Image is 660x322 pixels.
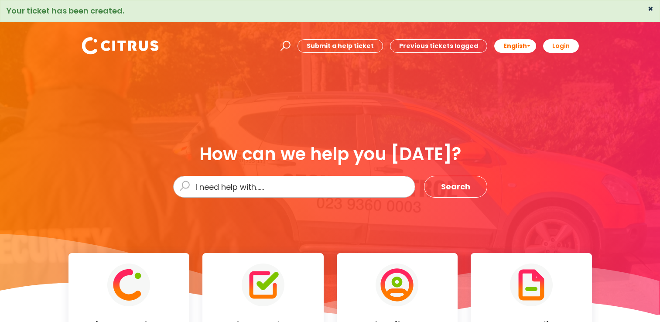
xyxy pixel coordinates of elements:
[390,39,487,53] a: Previous tickets logged
[503,41,527,50] span: English
[424,176,487,198] button: Search
[441,180,470,194] span: Search
[552,41,570,50] b: Login
[173,176,415,198] input: I need help with......
[173,144,487,164] div: How can we help you [DATE]?
[543,39,579,53] a: Login
[648,5,653,13] button: ×
[298,39,383,53] a: Submit a help ticket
